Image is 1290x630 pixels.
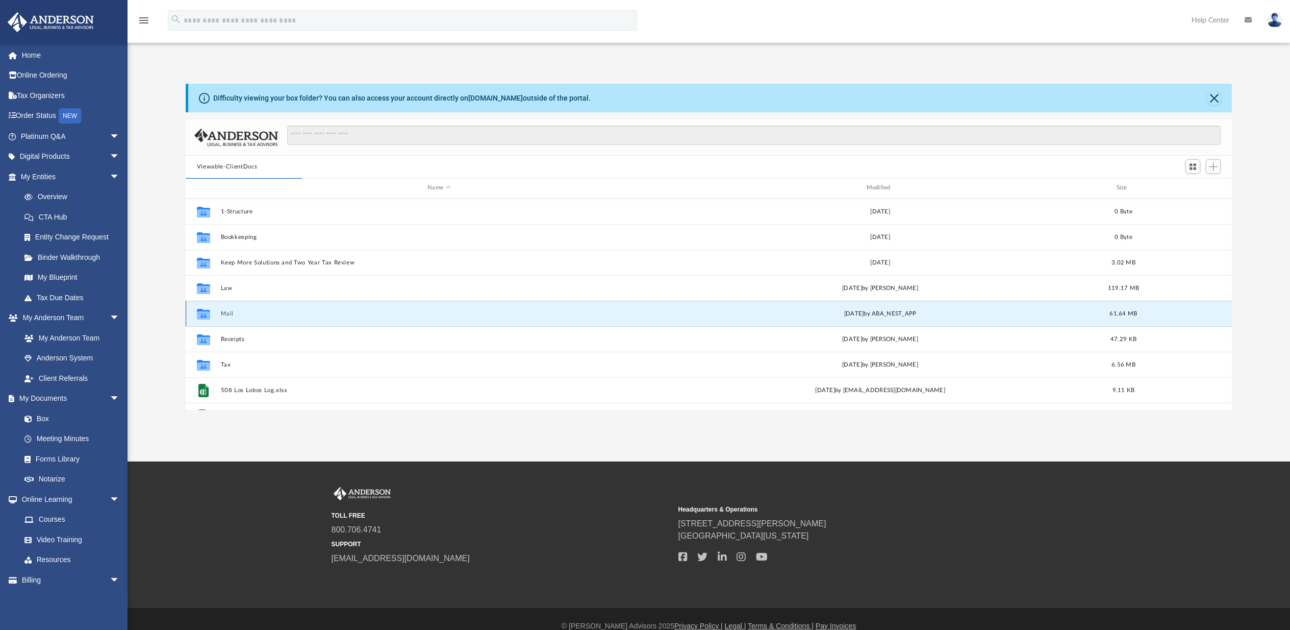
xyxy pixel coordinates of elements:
[678,519,826,528] a: [STREET_ADDRESS][PERSON_NAME]
[1115,208,1132,214] span: 0 Byte
[332,511,671,520] small: TOLL FREE
[1207,91,1221,105] button: Close
[1112,387,1135,393] span: 9.11 KB
[662,309,1098,318] div: by ABA_NEST_APP
[220,336,657,343] button: Receipts
[1185,159,1201,174] button: Switch to Grid View
[5,12,97,32] img: Anderson Advisors Platinum Portal
[14,429,130,449] a: Meeting Minutes
[1108,285,1139,290] span: 119.17 MB
[14,207,135,227] a: CTA Hub
[7,389,130,409] a: My Documentsarrow_drop_down
[816,622,856,630] a: Pay Invoices
[14,348,130,369] a: Anderson System
[170,14,182,25] i: search
[662,232,1098,241] div: [DATE]
[7,45,135,65] a: Home
[220,310,657,317] button: Mail
[14,247,135,268] a: Binder Walkthrough
[7,106,135,127] a: Order StatusNEW
[1206,159,1221,174] button: Add
[662,360,1098,369] div: [DATE] by [PERSON_NAME]
[186,199,1232,410] div: grid
[662,258,1098,267] div: [DATE]
[468,94,523,102] a: [DOMAIN_NAME]
[662,207,1098,216] div: [DATE]
[844,310,864,316] span: [DATE]
[678,505,1018,514] small: Headquarters & Operations
[14,449,125,469] a: Forms Library
[220,387,657,394] button: 508 Los Lobos Log.xlsx
[662,283,1098,293] div: [DATE] by [PERSON_NAME]
[1109,310,1137,316] span: 61.64 MB
[220,285,657,292] button: Law
[7,166,135,187] a: My Entitiesarrow_drop_down
[110,489,130,510] span: arrow_drop_down
[1111,259,1135,265] span: 3.02 MB
[7,65,135,86] a: Online Ordering
[190,183,216,192] div: id
[332,554,470,563] a: [EMAIL_ADDRESS][DOMAIN_NAME]
[14,368,130,389] a: Client Referrals
[220,259,657,266] button: Keep More Solutions and Two Year Tax Review
[110,147,130,167] span: arrow_drop_down
[662,183,1099,192] div: Modified
[678,531,809,540] a: [GEOGRAPHIC_DATA][US_STATE]
[725,622,746,630] a: Legal |
[748,622,814,630] a: Terms & Conditions |
[110,570,130,591] span: arrow_drop_down
[332,487,393,500] img: Anderson Advisors Platinum Portal
[110,308,130,329] span: arrow_drop_down
[662,385,1098,395] div: [DATE] by [EMAIL_ADDRESS][DOMAIN_NAME]
[14,287,135,308] a: Tax Due Dates
[14,510,130,530] a: Courses
[7,126,135,147] a: Platinum Q&Aarrow_drop_down
[7,590,135,611] a: Events Calendar
[287,126,1221,145] input: Search files and folders
[1148,183,1220,192] div: id
[138,14,150,27] i: menu
[662,334,1098,344] div: [DATE] by [PERSON_NAME]
[7,85,135,106] a: Tax Organizers
[220,234,657,240] button: Bookkeeping
[1103,183,1144,192] div: Size
[1115,234,1132,239] span: 0 Byte
[138,19,150,27] a: menu
[110,126,130,147] span: arrow_drop_down
[332,525,382,534] a: 800.706.4741
[1110,336,1136,342] span: 47.29 KB
[213,93,591,104] div: Difficulty viewing your box folder? You can also access your account directly on outside of the p...
[7,489,130,510] a: Online Learningarrow_drop_down
[1111,361,1135,367] span: 6.56 MB
[14,469,130,490] a: Notarize
[220,361,657,368] button: Tax
[110,389,130,409] span: arrow_drop_down
[14,187,135,207] a: Overview
[197,162,257,172] button: Viewable-ClientDocs
[220,183,657,192] div: Name
[1267,13,1282,28] img: User Pic
[14,227,135,248] a: Entity Change Request
[14,408,125,429] a: Box
[14,529,125,550] a: Video Training
[110,166,130,187] span: arrow_drop_down
[7,570,135,590] a: Billingarrow_drop_down
[14,268,130,288] a: My Blueprint
[674,622,723,630] a: Privacy Policy |
[220,208,657,215] button: 1-Structure
[332,540,671,549] small: SUPPORT
[14,328,125,348] a: My Anderson Team
[59,108,81,124] div: NEW
[7,147,135,167] a: Digital Productsarrow_drop_down
[7,308,130,328] a: My Anderson Teamarrow_drop_down
[14,550,130,570] a: Resources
